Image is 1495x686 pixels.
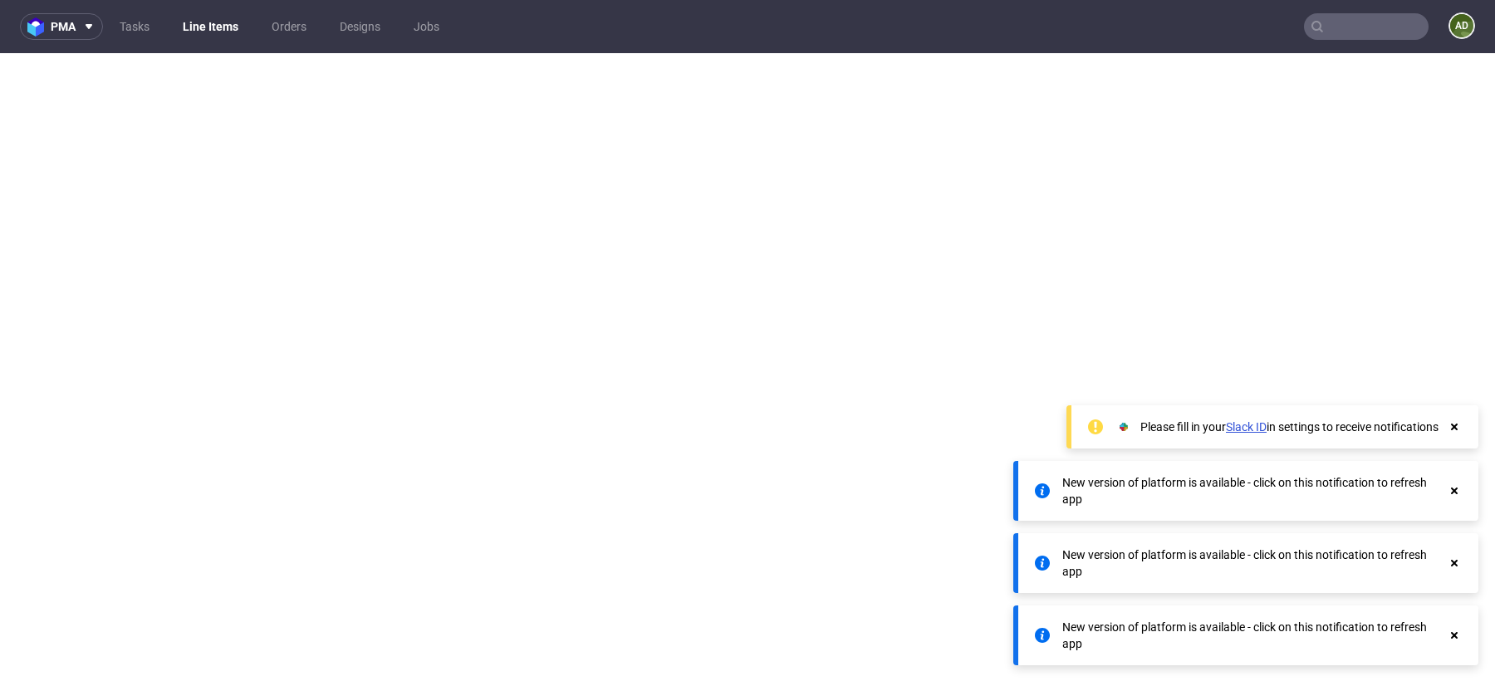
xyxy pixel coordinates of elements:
a: Line Items [173,13,248,40]
img: logo [27,17,51,37]
a: Orders [262,13,316,40]
a: Tasks [110,13,159,40]
span: pma [51,21,76,32]
div: New version of platform is available - click on this notification to refresh app [1062,619,1447,652]
a: Jobs [404,13,449,40]
img: Slack [1115,419,1132,435]
a: Designs [330,13,390,40]
div: New version of platform is available - click on this notification to refresh app [1062,474,1447,507]
div: Please fill in your in settings to receive notifications [1140,419,1439,435]
figcaption: ad [1450,14,1473,37]
div: New version of platform is available - click on this notification to refresh app [1062,546,1447,580]
a: Slack ID [1226,420,1267,434]
button: pma [20,13,103,40]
